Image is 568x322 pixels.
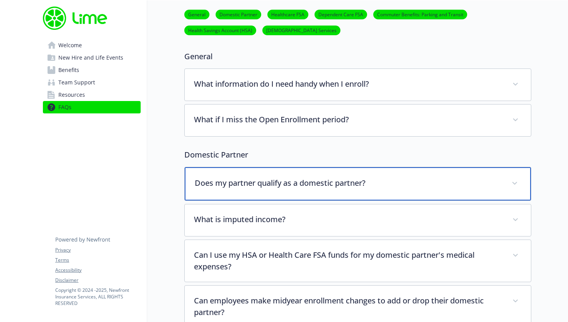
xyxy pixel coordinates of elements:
[185,204,531,236] div: What is imputed income?
[194,114,503,125] p: What if I miss the Open Enrollment period?
[55,277,140,284] a: Disclaimer
[58,101,71,113] span: FAQs
[43,89,141,101] a: Resources
[58,89,85,101] span: Resources
[43,101,141,113] a: FAQs
[315,10,367,18] a: Dependent Care FSA
[194,295,503,318] p: Can employees make midyear enrollment changes to add or drop their domestic partner?
[373,10,467,18] a: Commuter Benefits: Parking and Transit
[55,287,140,307] p: Copyright © 2024 - 2025 , Newfront Insurance Services, ALL RIGHTS RESERVED
[194,78,503,90] p: What information do I need handy when I enroll?
[194,214,503,225] p: What is imputed income?
[185,104,531,136] div: What if I miss the Open Enrollment period?
[184,149,531,161] p: Domestic Partner
[55,267,140,274] a: Accessibility
[267,10,308,18] a: Healthcare FSA
[185,240,531,282] div: Can I use my HSA or Health Care FSA funds for my domestic partner's medical expenses?
[195,177,502,189] p: Does my partner qualify as a domestic partner?
[55,257,140,264] a: Terms
[43,76,141,89] a: Team Support
[58,39,82,51] span: Welcome
[55,247,140,253] a: Privacy
[58,64,79,76] span: Benefits
[58,76,95,89] span: Team Support
[184,51,531,62] p: General
[43,64,141,76] a: Benefits
[43,39,141,51] a: Welcome
[184,26,256,34] a: Health Savings Account (HSA)
[216,10,261,18] a: Domestic Partner
[262,26,340,34] a: [DEMOGRAPHIC_DATA] Services
[43,51,141,64] a: New Hire and Life Events
[185,69,531,101] div: What information do I need handy when I enroll?
[185,167,531,200] div: Does my partner qualify as a domestic partner?
[194,249,503,272] p: Can I use my HSA or Health Care FSA funds for my domestic partner's medical expenses?
[58,51,123,64] span: New Hire and Life Events
[184,10,209,18] a: General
